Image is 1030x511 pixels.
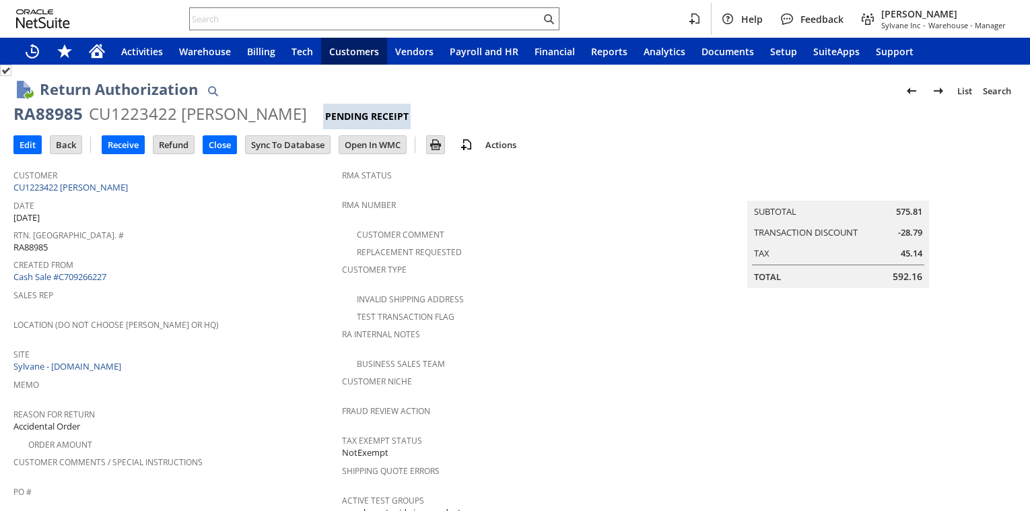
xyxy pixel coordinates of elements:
a: Customers [321,38,387,65]
span: SuiteApps [813,45,860,58]
input: Search [190,11,541,27]
span: Customers [329,45,379,58]
a: Date [13,200,34,211]
input: Back [50,136,81,154]
a: Tax [754,247,769,259]
a: Sales Rep [13,289,53,301]
span: Tech [291,45,313,58]
span: 575.81 [896,205,922,218]
a: Created From [13,259,73,271]
a: Customer [13,170,57,181]
a: Replacement Requested [357,246,462,258]
span: Accidental Order [13,420,80,433]
span: RA88985 [13,241,48,254]
span: - [923,20,926,30]
a: Transaction Discount [754,226,858,238]
a: Analytics [636,38,693,65]
span: Billing [247,45,275,58]
span: NotExempt [342,446,388,459]
span: Setup [770,45,797,58]
svg: Recent Records [24,43,40,59]
svg: Shortcuts [57,43,73,59]
a: SuiteApps [805,38,868,65]
svg: Search [541,11,557,27]
a: Customer Comments / Special Instructions [13,456,203,468]
svg: Home [89,43,105,59]
a: Payroll and HR [442,38,526,65]
a: Search [977,80,1017,102]
input: Sync To Database [246,136,330,154]
a: Tax Exempt Status [342,435,422,446]
span: Vendors [395,45,434,58]
a: RMA Number [342,199,396,211]
a: Order Amount [28,439,92,450]
a: Sylvane - [DOMAIN_NAME] [13,360,125,372]
a: Financial [526,38,583,65]
a: Fraud Review Action [342,405,430,417]
a: Reason For Return [13,409,95,420]
a: CU1223422 [PERSON_NAME] [13,181,131,193]
a: Activities [113,38,171,65]
input: Open In WMC [339,136,406,154]
img: Next [930,83,947,99]
span: Feedback [800,13,844,26]
a: RMA Status [342,170,392,181]
div: CU1223422 [PERSON_NAME] [89,103,307,125]
input: Receive [102,136,144,154]
a: Memo [13,379,39,390]
a: Test Transaction Flag [357,311,454,322]
a: Documents [693,38,762,65]
a: Cash Sale #C709266227 [13,271,106,283]
a: Setup [762,38,805,65]
span: -28.79 [898,226,922,239]
span: Documents [701,45,754,58]
span: Sylvane Inc [881,20,920,30]
a: Site [13,349,30,360]
caption: Summary [747,179,929,201]
h1: Return Authorization [40,78,198,100]
a: Warehouse [171,38,239,65]
div: Shortcuts [48,38,81,65]
span: Support [876,45,914,58]
img: add-record.svg [458,137,475,153]
span: Warehouse [179,45,231,58]
span: Warehouse - Manager [928,20,1006,30]
a: Recent Records [16,38,48,65]
a: Vendors [387,38,442,65]
a: Customer Type [342,264,407,275]
a: Tech [283,38,321,65]
input: Print [427,136,444,154]
span: Analytics [644,45,685,58]
a: Total [754,271,781,283]
img: Previous [903,83,920,99]
span: Activities [121,45,163,58]
a: Support [868,38,922,65]
a: Customer Comment [357,229,444,240]
span: [PERSON_NAME] [881,7,1006,20]
a: Actions [480,139,522,151]
span: Financial [535,45,575,58]
a: Subtotal [754,205,796,217]
img: Quick Find [205,83,221,99]
span: Payroll and HR [450,45,518,58]
a: List [952,80,977,102]
a: PO # [13,486,32,498]
a: RA Internal Notes [342,329,420,340]
span: Help [741,13,763,26]
span: [DATE] [13,211,40,224]
span: 45.14 [901,247,922,260]
a: Reports [583,38,636,65]
svg: logo [16,9,70,28]
div: Pending Receipt [323,104,411,129]
a: Invalid Shipping Address [357,294,464,305]
span: Reports [591,45,627,58]
span: 592.16 [893,270,922,283]
a: Home [81,38,113,65]
input: Close [203,136,236,154]
a: Billing [239,38,283,65]
img: Print [427,137,444,153]
a: Business Sales Team [357,358,445,370]
a: Active Test Groups [342,495,424,506]
a: Customer Niche [342,376,412,387]
a: Location (Do Not Choose [PERSON_NAME] or HQ) [13,319,219,331]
